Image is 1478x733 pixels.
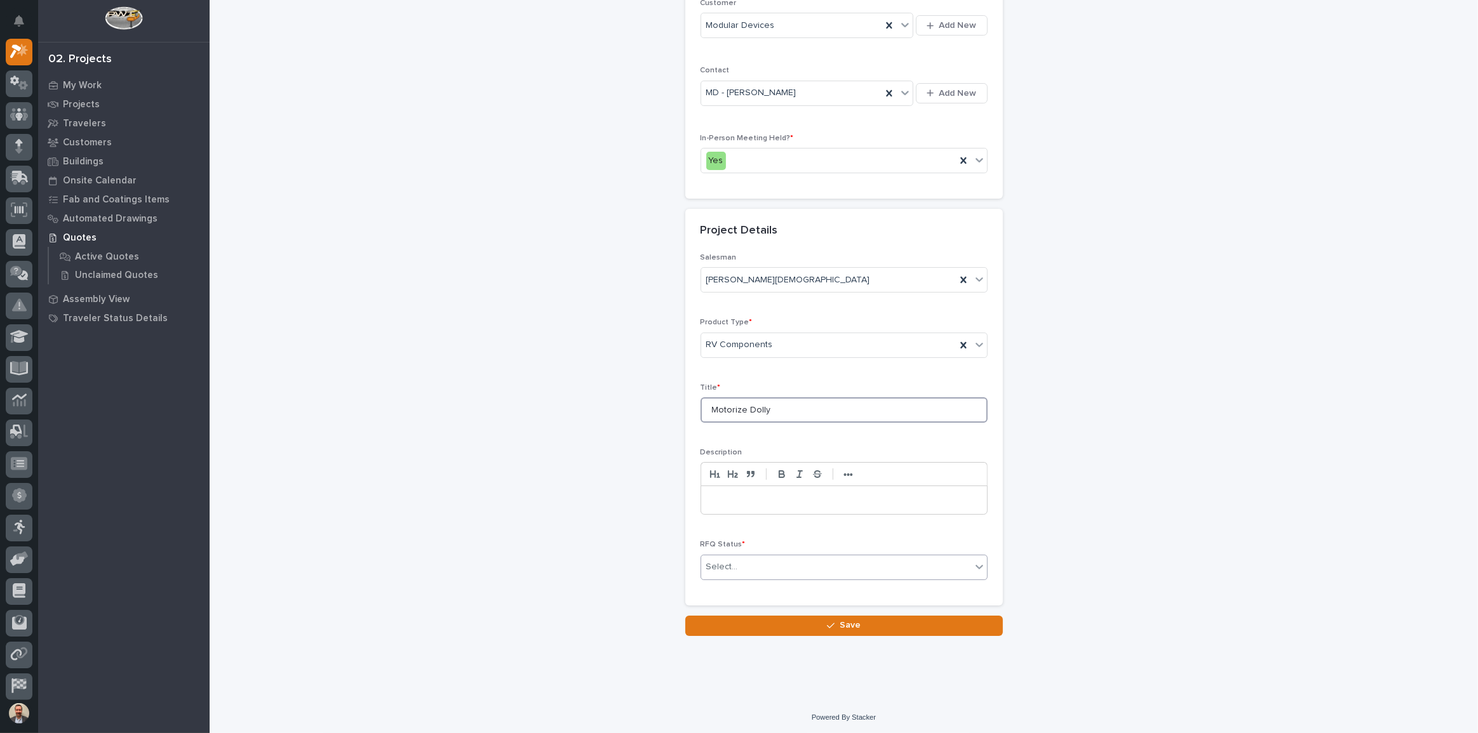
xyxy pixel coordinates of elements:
span: In-Person Meeting Held? [701,135,794,142]
span: Description [701,449,742,456]
a: Unclaimed Quotes [49,266,210,284]
a: My Work [38,76,210,95]
p: Automated Drawings [63,213,158,225]
a: Traveler Status Details [38,308,210,327]
a: Powered By Stacker [812,713,876,721]
p: Fab and Coatings Items [63,194,170,206]
span: Title [701,384,721,392]
img: Workspace Logo [105,6,142,30]
p: Assembly View [63,294,130,305]
a: Fab and Coatings Items [38,190,210,209]
span: Add New [939,20,977,31]
a: Active Quotes [49,248,210,265]
a: Customers [38,133,210,152]
button: Add New [916,15,987,36]
a: Buildings [38,152,210,171]
div: Select... [706,560,738,574]
p: Unclaimed Quotes [75,270,158,281]
span: [PERSON_NAME][DEMOGRAPHIC_DATA] [706,274,870,287]
p: Customers [63,137,112,149]
span: RV Components [706,338,773,352]
button: Save [685,616,1003,636]
span: Contact [701,67,730,74]
a: Quotes [38,228,210,247]
p: Projects [63,99,100,110]
span: Save [840,619,861,631]
span: Salesman [701,254,737,261]
p: Onsite Calendar [63,175,137,187]
a: Onsite Calendar [38,171,210,190]
a: Travelers [38,114,210,133]
a: Projects [38,95,210,114]
div: Notifications [16,15,32,36]
h2: Project Details [701,224,778,238]
span: RFQ Status [701,541,746,548]
button: users-avatar [6,700,32,727]
span: Modular Devices [706,19,775,32]
p: My Work [63,80,102,91]
span: Add New [939,88,977,99]
strong: ••• [843,470,853,480]
button: Notifications [6,8,32,34]
p: Traveler Status Details [63,313,168,324]
div: 02. Projects [48,53,112,67]
span: Product Type [701,319,753,326]
p: Buildings [63,156,104,168]
p: Quotes [63,232,97,244]
p: Travelers [63,118,106,129]
a: Assembly View [38,289,210,308]
span: MD - [PERSON_NAME] [706,86,796,100]
button: Add New [916,83,987,103]
div: Yes [706,152,726,170]
a: Automated Drawings [38,209,210,228]
button: ••• [840,466,857,482]
p: Active Quotes [75,251,139,263]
